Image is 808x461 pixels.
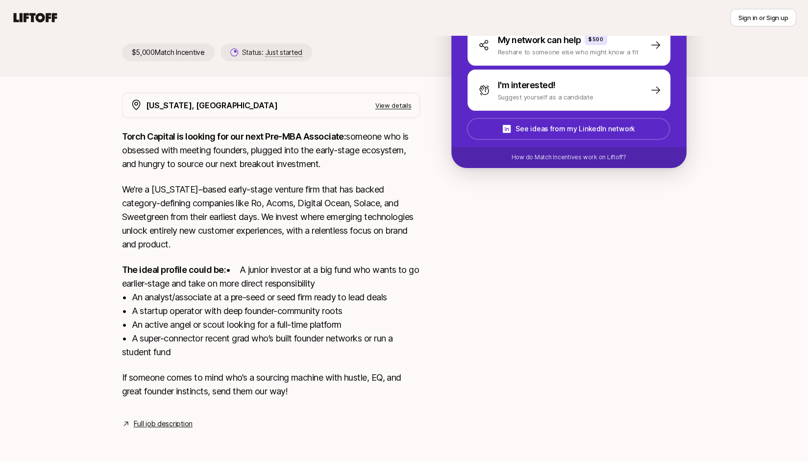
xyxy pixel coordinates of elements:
p: See ideas from my LinkedIn network [515,123,635,135]
button: See ideas from my LinkedIn network [467,118,670,140]
p: View details [375,100,412,110]
p: $5,000 Match Incentive [122,44,215,61]
p: • A junior investor at a big fund who wants to go earlier-stage and take on more direct responsib... [122,263,420,359]
strong: The ideal profile could be: [122,265,226,275]
p: Suggest yourself as a candidate [498,92,593,102]
p: $500 [588,35,603,43]
span: Just started [265,48,302,57]
p: Reshare to someone else who might know a fit [498,47,638,57]
p: My network can help [498,33,581,47]
p: Status: [242,47,302,58]
p: We’re a [US_STATE]–based early-stage venture firm that has backed category-defining companies lik... [122,183,420,251]
p: someone who is obsessed with meeting founders, plugged into the early-stage ecosystem, and hungry... [122,130,420,171]
p: [US_STATE], [GEOGRAPHIC_DATA] [146,99,278,112]
button: Sign in or Sign up [730,9,796,26]
a: Full job description [134,418,193,430]
strong: Torch Capital is looking for our next Pre-MBA Associate: [122,131,346,142]
p: How do Match Incentives work on Liftoff? [511,153,626,162]
p: If someone comes to mind who’s a sourcing machine with hustle, EQ, and great founder instincts, s... [122,371,420,398]
p: I'm interested! [498,78,556,92]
